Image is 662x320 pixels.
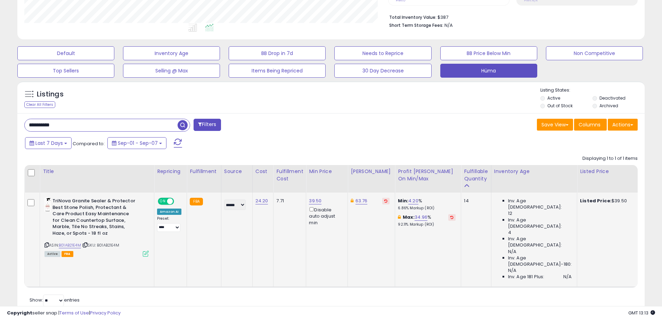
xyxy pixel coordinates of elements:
a: B01AB21E4M [59,242,81,248]
h5: Listings [37,89,64,99]
span: N/A [508,249,516,255]
a: 4.20 [408,197,418,204]
div: % [398,214,456,227]
button: Actions [608,119,638,131]
a: 63.76 [355,197,368,204]
label: Archived [599,103,618,109]
div: [PERSON_NAME] [351,168,392,175]
a: 39.50 [309,197,321,204]
span: OFF [173,198,184,204]
button: Last 7 Days [25,137,72,149]
div: Listed Price [580,168,640,175]
button: Save View [537,119,573,131]
b: Total Inventory Value: [389,14,436,20]
label: Out of Stock [547,103,573,109]
div: $39.50 [580,198,638,204]
small: FBA [190,198,203,205]
span: Inv. Age [DEMOGRAPHIC_DATA]: [508,217,572,229]
p: Listing States: [540,87,645,94]
span: N/A [444,22,453,29]
button: Needs to Reprice [334,46,431,60]
span: FBA [62,251,73,257]
div: Fulfillment Cost [276,168,303,182]
a: Privacy Policy [90,310,121,316]
div: Repricing [157,168,184,175]
div: Title [43,168,151,175]
button: 30 Day Decrease [334,64,431,78]
span: N/A [563,274,572,280]
label: Active [547,95,560,101]
span: Show: entries [30,297,80,303]
button: Default [17,46,114,60]
b: Short Term Storage Fees: [389,22,443,28]
div: Inventory Age [494,168,574,175]
div: ASIN: [44,198,149,256]
b: Listed Price: [580,197,612,204]
button: Columns [574,119,607,131]
span: Sep-01 - Sep-07 [118,140,158,147]
li: $387 [389,13,632,21]
a: 24.20 [255,197,268,204]
button: BB Price Below Min [440,46,537,60]
div: % [398,198,456,211]
button: Selling @ Max [123,64,220,78]
span: 2025-09-15 13:13 GMT [628,310,655,316]
b: TriNova Granite Sealer & Protector Best Stone Polish, Protectant & Care Product Easy Maintenance ... [52,198,137,238]
a: Terms of Use [59,310,89,316]
span: Columns [579,121,600,128]
div: Cost [255,168,271,175]
span: Compared to: [73,140,105,147]
div: Profit [PERSON_NAME] on Min/Max [398,168,458,182]
span: | SKU: B01AB21E4M [82,242,119,248]
th: The percentage added to the cost of goods (COGS) that forms the calculator for Min & Max prices. [395,165,461,193]
span: 4 [508,229,511,236]
div: seller snap | | [7,310,121,317]
span: All listings currently available for purchase on Amazon [44,251,60,257]
b: Max: [403,214,415,220]
p: 92.11% Markup (ROI) [398,222,456,227]
div: 14 [464,198,485,204]
div: Preset: [157,216,181,232]
button: Items Being Repriced [229,64,326,78]
div: Min Price [309,168,345,175]
button: Hüma [440,64,537,78]
button: BB Drop in 7d [229,46,326,60]
div: Fulfillment [190,168,218,175]
span: Inv. Age [DEMOGRAPHIC_DATA]: [508,198,572,210]
span: Last 7 Days [35,140,63,147]
div: Clear All Filters [24,101,55,108]
a: 34.96 [415,214,427,221]
button: Top Sellers [17,64,114,78]
b: Min: [398,197,408,204]
div: Displaying 1 to 1 of 1 items [582,155,638,162]
div: Source [224,168,250,175]
span: Inv. Age [DEMOGRAPHIC_DATA]-180: [508,255,572,267]
label: Deactivated [599,95,626,101]
span: ON [158,198,167,204]
div: Amazon AI [157,209,181,215]
img: 31bLZOntdHS._SL40_.jpg [44,198,51,212]
div: Fulfillable Quantity [464,168,488,182]
span: N/A [508,267,516,274]
button: Inventory Age [123,46,220,60]
button: Non Competitive [546,46,643,60]
p: 6.86% Markup (ROI) [398,206,456,211]
div: Disable auto adjust min [309,206,342,226]
span: Inv. Age [DEMOGRAPHIC_DATA]: [508,236,572,248]
button: Sep-01 - Sep-07 [107,137,166,149]
div: 7.71 [276,198,301,204]
strong: Copyright [7,310,32,316]
span: 12 [508,210,512,217]
button: Filters [194,119,221,131]
span: Inv. Age 181 Plus: [508,274,545,280]
th: CSV column name: cust_attr_1_Source [221,165,252,193]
